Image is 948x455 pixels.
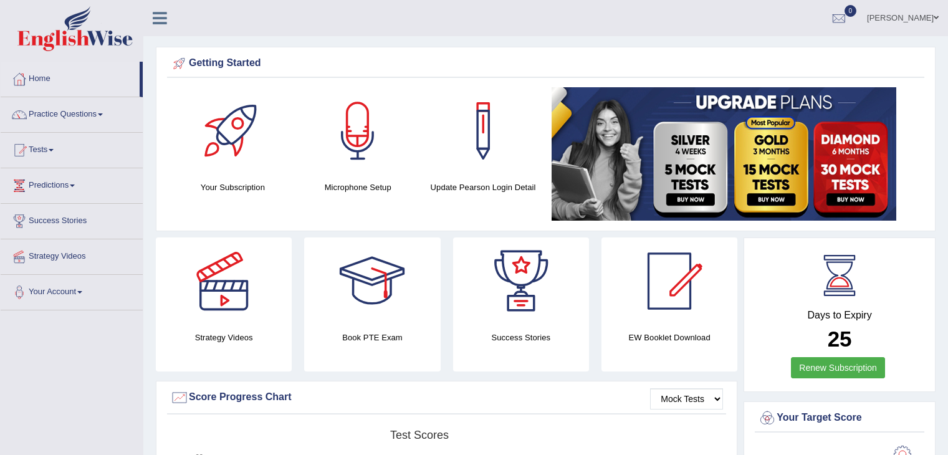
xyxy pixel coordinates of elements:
[427,181,540,194] h4: Update Pearson Login Detail
[304,331,440,344] h4: Book PTE Exam
[791,357,885,378] a: Renew Subscription
[1,275,143,306] a: Your Account
[453,331,589,344] h4: Success Stories
[170,388,723,407] div: Score Progress Chart
[1,168,143,199] a: Predictions
[176,181,289,194] h4: Your Subscription
[552,87,896,221] img: small5.jpg
[170,54,921,73] div: Getting Started
[1,97,143,128] a: Practice Questions
[845,5,857,17] span: 0
[1,204,143,235] a: Success Stories
[1,239,143,271] a: Strategy Videos
[758,409,921,428] div: Your Target Score
[601,331,737,344] h4: EW Booklet Download
[302,181,414,194] h4: Microphone Setup
[828,327,852,351] b: 25
[1,62,140,93] a: Home
[758,310,921,321] h4: Days to Expiry
[156,331,292,344] h4: Strategy Videos
[1,133,143,164] a: Tests
[390,429,449,441] tspan: Test scores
